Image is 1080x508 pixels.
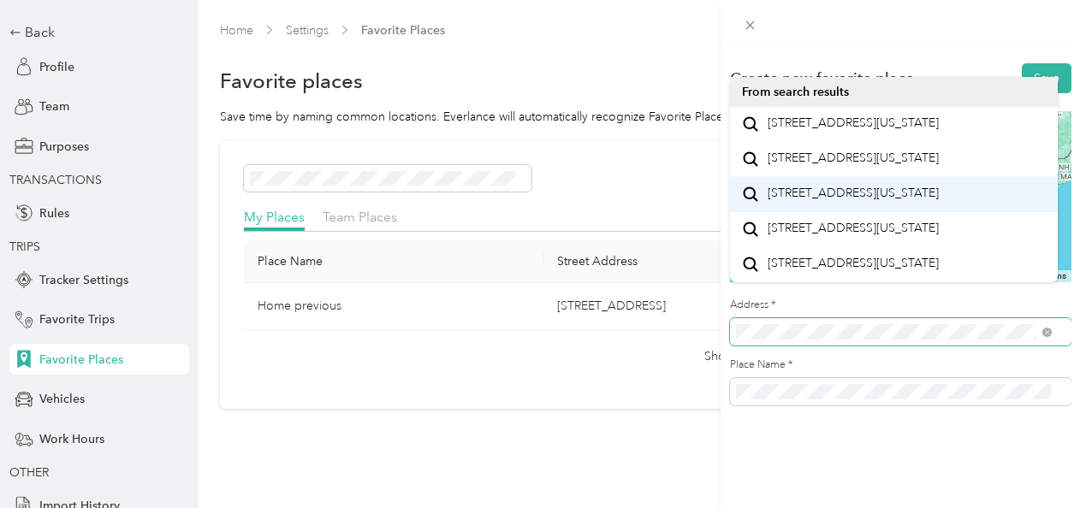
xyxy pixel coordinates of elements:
[768,186,939,201] span: [STREET_ADDRESS][US_STATE]
[768,151,939,166] span: [STREET_ADDRESS][US_STATE]
[984,412,1080,508] iframe: Everlance-gr Chat Button Frame
[1022,63,1071,93] button: Save
[768,221,939,236] span: [STREET_ADDRESS][US_STATE]
[730,69,914,87] div: Create new favorite place
[768,115,939,131] span: [STREET_ADDRESS][US_STATE]
[768,256,939,271] span: [STREET_ADDRESS][US_STATE]
[730,298,1071,313] label: Address
[730,357,1071,373] label: Place Name
[742,85,849,99] span: From search results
